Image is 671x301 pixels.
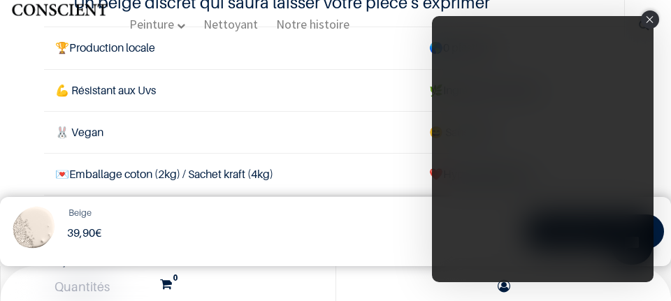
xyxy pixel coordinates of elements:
[55,167,69,181] span: 💌
[203,16,258,32] span: Nettoyant
[432,16,654,282] div: Tolstoy #3 modal
[68,207,92,218] span: Beige
[129,16,174,32] span: Peinture
[67,226,95,240] span: 39,90
[418,111,627,153] td: ans TiO2
[429,83,443,97] span: 🌿
[429,125,452,139] span: 😄 S
[418,154,627,196] td: ❤️Hypoallergénique
[169,272,181,284] sup: 0
[641,10,659,29] div: Close
[44,154,418,196] td: Emballage coton (2kg) / Sachet kraft (4kg)
[67,226,101,240] b: €
[7,204,59,256] img: Product Image
[55,125,103,139] span: 🐰 Vegan
[276,16,349,32] span: Notre histoire
[55,83,156,97] span: 💪 Résistant aux Uvs
[4,266,332,301] a: 0
[12,12,54,54] button: Open chat widget
[418,69,627,111] td: Ingrédients naturels
[68,206,92,220] a: Beige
